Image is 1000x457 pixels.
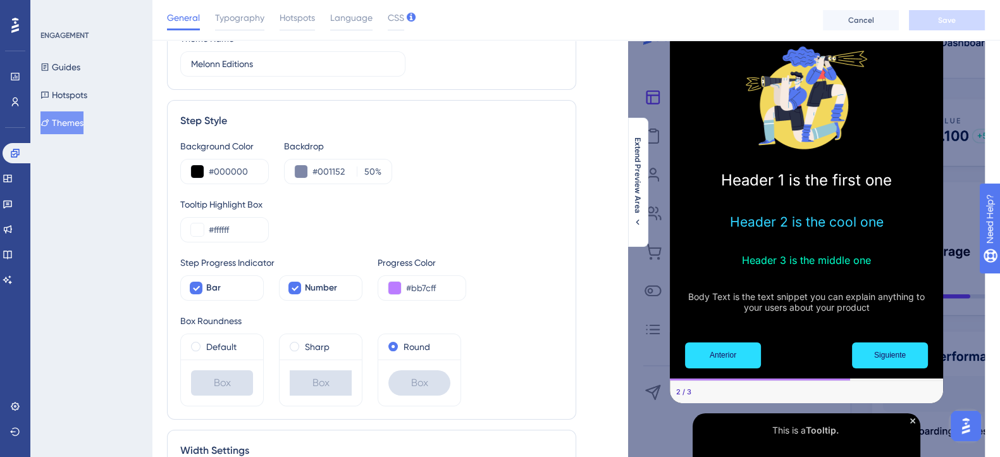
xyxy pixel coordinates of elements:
div: Box Roundness [180,313,563,329]
label: Default [206,339,237,354]
button: Next [852,342,928,368]
div: Background Color [180,139,269,154]
button: Guides [40,56,80,78]
button: Previous [685,342,761,368]
span: Number [305,280,337,296]
div: Box [191,370,253,396]
div: Footer [670,380,943,403]
img: Modal Media [743,34,870,161]
button: Extend Preview Area [627,137,648,227]
iframe: UserGuiding AI Assistant Launcher [947,407,985,445]
span: Extend Preview Area [633,137,643,213]
span: Cancel [848,15,874,25]
b: Tooltip. [806,425,839,435]
button: Cancel [823,10,899,30]
div: Step 2 of 3 [676,387,691,397]
div: Tooltip Highlight Box [180,197,563,212]
input: % [361,164,375,179]
h2: Header 2 is the cool one [680,214,933,230]
span: Save [938,15,956,25]
span: Hotspots [280,10,315,25]
span: Need Help? [30,3,79,18]
p: This is a [703,423,910,438]
div: ENGAGEMENT [40,30,89,41]
button: Save [909,10,985,30]
span: General [167,10,200,25]
label: Round [404,339,430,354]
div: Step Style [180,113,563,128]
button: Hotspots [40,84,87,106]
input: Theme Name [191,57,395,71]
p: Body Text is the text snippet you can explain anything to your users about your product [680,291,933,313]
label: % [357,164,381,179]
button: Themes [40,111,83,134]
h1: Header 1 is the first one [680,171,933,189]
span: CSS [388,10,404,25]
div: Backdrop [284,139,392,154]
div: Close Preview [910,418,915,423]
span: Bar [206,280,221,296]
h3: Header 3 is the middle one [680,254,933,266]
div: Box [290,370,352,396]
div: Progress Color [378,255,466,270]
div: Box [388,370,450,396]
div: Step Progress Indicator [180,255,362,270]
label: Sharp [305,339,330,354]
span: Typography [215,10,264,25]
span: Language [330,10,373,25]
